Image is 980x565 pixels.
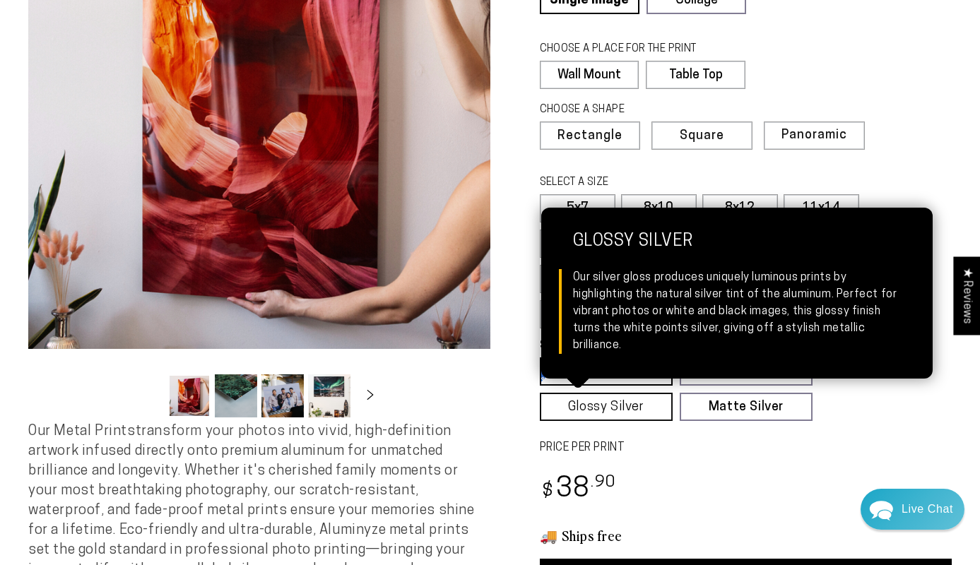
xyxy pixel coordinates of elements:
[540,393,673,421] a: Glossy Silver
[261,374,304,417] button: Load image 3 in gallery view
[902,489,953,530] div: Contact Us Directly
[702,194,778,222] label: 8x12
[133,381,164,412] button: Slide left
[215,374,257,417] button: Load image 2 in gallery view
[542,482,554,501] span: $
[573,232,901,269] strong: Glossy Silver
[953,256,980,335] div: Click to open Judge.me floating reviews tab
[540,338,781,354] legend: SELECT A FINISH
[540,357,673,386] a: Glossy White
[646,61,745,89] label: Table Top
[591,475,616,491] sup: .90
[168,374,211,417] button: Load image 1 in gallery view
[540,42,733,57] legend: CHOOSE A PLACE FOR THE PRINT
[861,489,964,530] div: Chat widget toggle
[540,476,617,504] bdi: 38
[540,175,781,191] legend: SELECT A SIZE
[680,393,813,421] a: Matte Silver
[781,129,847,142] span: Panoramic
[540,194,615,222] label: 5x7
[540,61,639,89] label: Wall Mount
[540,230,615,258] label: 11x17
[784,194,859,222] label: 11x14
[308,374,350,417] button: Load image 4 in gallery view
[573,269,901,354] div: Our silver gloss produces uniquely luminous prints by highlighting the natural silver tint of the...
[540,265,615,293] label: 20x24
[680,130,724,143] span: Square
[540,300,615,328] label: 24x36
[557,130,622,143] span: Rectangle
[540,102,735,118] legend: CHOOSE A SHAPE
[540,440,952,456] label: PRICE PER PRINT
[355,381,386,412] button: Slide right
[621,194,697,222] label: 8x10
[540,526,952,545] h3: 🚚 Ships free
